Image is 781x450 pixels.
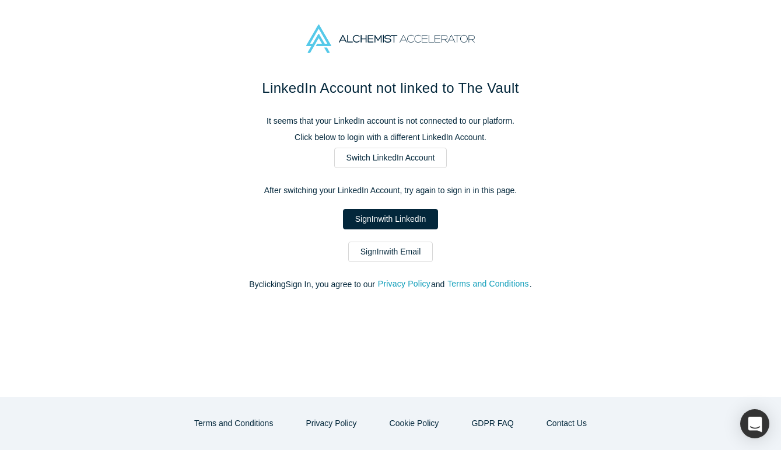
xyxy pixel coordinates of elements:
[146,115,636,127] p: It seems that your LinkedIn account is not connected to our platform.
[343,209,438,229] a: SignInwith LinkedIn
[182,413,285,434] button: Terms and Conditions
[447,277,530,291] button: Terms and Conditions
[377,413,451,434] button: Cookie Policy
[534,413,599,434] a: Contact Us
[146,78,636,99] h1: LinkedIn Account not linked to The Vault
[334,148,447,168] a: Switch LinkedIn Account
[306,25,474,53] img: Alchemist Accelerator Logo
[146,131,636,144] p: Click below to login with a different LinkedIn Account.
[293,413,369,434] button: Privacy Policy
[146,278,636,291] p: By clicking Sign In , you agree to our and .
[348,242,433,262] a: SignInwith Email
[459,413,526,434] a: GDPR FAQ
[377,277,431,291] button: Privacy Policy
[146,184,636,197] p: After switching your LinkedIn Account, try again to sign in in this page.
